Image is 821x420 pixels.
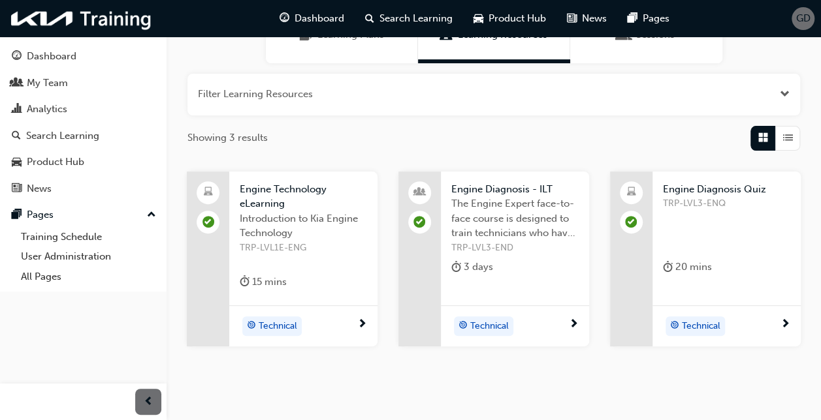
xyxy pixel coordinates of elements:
[12,183,22,195] span: news-icon
[628,10,637,27] span: pages-icon
[5,97,161,121] a: Analytics
[670,318,679,335] span: target-icon
[474,10,483,27] span: car-icon
[259,319,297,334] span: Technical
[12,78,22,89] span: people-icon
[269,5,355,32] a: guage-iconDashboard
[617,5,680,32] a: pages-iconPages
[618,27,631,42] span: Sessions
[5,44,161,68] a: Dashboard
[5,42,161,203] button: DashboardMy TeamAnalyticsSearch LearningProduct HubNews
[626,184,636,201] span: laptop-icon
[147,207,156,224] span: up-icon
[12,104,22,115] span: chart-icon
[796,11,811,26] span: GD
[5,71,161,95] a: My Team
[26,128,99,143] div: Search Learning
[663,196,790,211] span: TRP-LVL3-ENQ
[440,27,453,42] span: Learning Resources
[415,184,424,201] span: people-icon
[5,150,161,174] a: Product Hub
[451,259,461,275] span: duration-icon
[27,102,67,117] div: Analytics
[247,318,256,335] span: target-icon
[5,124,161,148] a: Search Learning
[5,203,161,227] button: Pages
[413,216,425,228] span: learningRecordVerb_PASS-icon
[355,5,463,32] a: search-iconSearch Learning
[451,196,579,241] span: The Engine Expert face-to-face course is designed to train technicians who have achieved Certifie...
[27,49,76,64] div: Dashboard
[451,259,493,275] div: 3 days
[12,209,22,221] span: pages-icon
[240,211,367,241] span: Introduction to Kia Engine Technology
[187,130,268,145] span: Showing 3 results
[5,177,161,201] a: News
[780,87,790,102] button: Open the filter
[280,10,289,27] span: guage-icon
[240,274,250,290] span: duration-icon
[240,241,367,256] span: TRP-LVL1E-ENG
[470,319,509,334] span: Technical
[663,259,712,275] div: 20 mins
[758,130,768,145] span: Grid
[459,318,468,335] span: target-icon
[27,76,68,91] div: My Team
[7,5,157,32] img: kia-training
[12,157,22,168] span: car-icon
[463,5,556,32] a: car-iconProduct Hub
[569,319,579,331] span: next-icon
[240,182,367,211] span: Engine Technology eLearning
[187,172,378,346] a: Engine Technology eLearningIntroduction to Kia Engine TechnologyTRP-LVL1E-ENGduration-icon 15 min...
[16,247,161,267] a: User Administration
[663,259,673,275] span: duration-icon
[451,182,579,197] span: Engine Diagnosis - ILT
[643,11,669,26] span: Pages
[299,27,312,42] span: Learning Plans
[27,181,52,196] div: News
[610,172,801,346] a: Engine Diagnosis QuizTRP-LVL3-ENQduration-icon 20 minstarget-iconTechnical
[27,207,54,222] div: Pages
[625,216,637,228] span: learningRecordVerb_PASS-icon
[567,10,577,27] span: news-icon
[451,241,579,256] span: TRP-LVL3-END
[781,319,790,331] span: next-icon
[12,51,22,63] span: guage-icon
[357,319,367,331] span: next-icon
[582,11,607,26] span: News
[202,216,214,228] span: learningRecordVerb_PASS-icon
[204,184,213,201] span: laptop-icon
[240,274,287,290] div: 15 mins
[27,155,84,170] div: Product Hub
[16,267,161,287] a: All Pages
[398,172,589,346] a: Engine Diagnosis - ILTThe Engine Expert face-to-face course is designed to train technicians who ...
[365,10,374,27] span: search-icon
[144,394,153,410] span: prev-icon
[556,5,617,32] a: news-iconNews
[663,182,790,197] span: Engine Diagnosis Quiz
[295,11,344,26] span: Dashboard
[489,11,546,26] span: Product Hub
[12,130,21,142] span: search-icon
[792,7,814,30] button: GD
[379,11,453,26] span: Search Learning
[682,319,720,334] span: Technical
[16,227,161,247] a: Training Schedule
[783,130,793,145] span: List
